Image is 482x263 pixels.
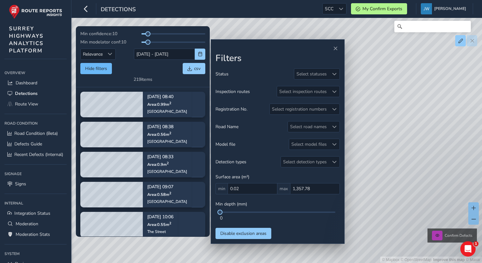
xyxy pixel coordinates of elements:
p: [DATE] 08:40 [147,95,187,99]
div: Sort by Date [105,49,115,59]
div: Select road names [288,121,329,132]
span: Inspection routes [215,89,250,95]
p: [DATE] 08:33 [147,155,187,159]
p: [DATE] 08:38 [147,125,187,129]
span: Detections [101,5,136,14]
span: Area: 0.56 m [147,132,171,137]
div: System [4,249,67,259]
span: Moderation [16,221,38,227]
span: Area: 0.55 m [147,222,171,227]
sup: 2 [169,191,171,196]
span: Integration Status [14,210,50,216]
span: Min confidence: [80,31,112,37]
p: [DATE] 10:06 [147,215,173,220]
span: 10 [112,31,117,37]
div: Select inspection routes [277,86,329,97]
input: Search [394,21,471,32]
span: Area: 0.58 m [147,192,171,197]
div: Select registration numbers [270,104,329,114]
div: [GEOGRAPHIC_DATA] [147,109,187,114]
span: SCC [323,4,336,14]
img: rr logo [9,4,62,19]
button: Disable exclusion areas [215,228,271,239]
div: Internal [4,198,67,208]
div: The Street [147,229,173,234]
span: Road Name [215,124,238,130]
span: Status [215,71,229,77]
button: [PERSON_NAME] [421,3,468,14]
span: Moderation Stats [16,231,50,237]
span: Area: 0.99 m [147,102,171,107]
a: Route View [4,99,67,109]
span: Recent Defects (Internal) [14,151,63,158]
a: Defects Guide [4,139,67,149]
div: Signage [4,169,67,179]
a: Moderation [4,219,67,229]
sup: 2 [169,131,171,135]
a: Road Condition (Beta) [4,128,67,139]
span: csv [194,66,201,72]
input: 0 [228,183,277,194]
a: Integration Status [4,208,67,219]
a: Recent Defects (Internal) [4,149,67,160]
iframe: Intercom live chat [460,241,476,257]
span: My Confirm Exports [362,6,402,12]
sup: 2 [169,101,171,105]
span: Surface area (m²) [215,174,249,180]
span: [PERSON_NAME] [434,3,466,14]
span: Route View [15,101,38,107]
span: Area: 0.9 m [147,162,169,167]
span: 10 [121,39,126,45]
span: Signs [15,181,26,187]
span: Model file [215,141,235,147]
span: Relevance [81,49,105,59]
span: Road Condition (Beta) [14,130,58,136]
span: Min modelator conf: [80,39,121,45]
img: diamond-layout [421,3,432,14]
button: Hide filters [80,63,112,74]
div: [GEOGRAPHIC_DATA] [147,199,187,204]
div: Road Condition [4,119,67,128]
a: Detections [4,88,67,99]
span: max [277,183,290,194]
button: csv [183,63,205,74]
button: My Confirm Exports [351,3,407,14]
span: Dashboard [16,80,37,86]
span: Registration No. [215,106,247,112]
h2: Filters [215,53,340,64]
a: Signs [4,179,67,189]
span: Detections [15,90,38,97]
div: 0 [220,215,335,221]
a: Dashboard [4,78,67,88]
div: Select model files [289,139,329,150]
span: Detection types [215,159,246,165]
div: Select statuses [294,69,329,79]
span: Confirm Defects [445,233,472,238]
span: 1 [473,241,478,246]
span: Min depth (mm) [215,201,247,207]
div: 219 items [134,76,152,82]
input: 0 [290,183,340,194]
span: Defects Guide [14,141,42,147]
div: [GEOGRAPHIC_DATA] [147,139,187,144]
span: min [215,183,228,194]
span: SURREY HIGHWAYS ANALYTICS PLATFORM [9,25,44,54]
div: [GEOGRAPHIC_DATA] [147,169,187,174]
sup: 2 [167,161,169,166]
p: [DATE] 09:07 [147,185,187,190]
div: Select detection types [281,157,329,167]
a: Moderation Stats [4,229,67,240]
button: Close [331,44,340,53]
div: Overview [4,68,67,78]
sup: 2 [169,221,171,226]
